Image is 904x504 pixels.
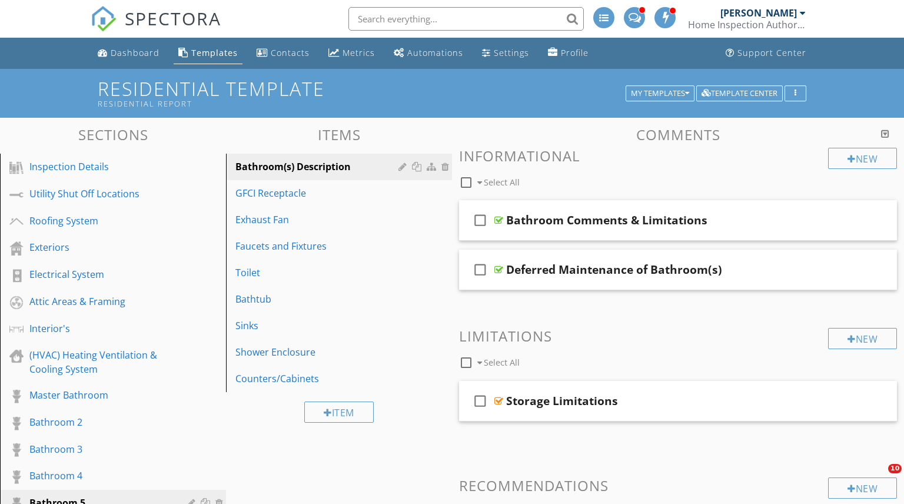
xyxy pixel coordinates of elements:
[125,6,221,31] span: SPECTORA
[631,89,689,98] div: My Templates
[29,214,170,228] div: Roofing System
[29,321,170,336] div: Interior's
[459,148,897,164] h3: Informational
[174,42,242,64] a: Templates
[191,47,238,58] div: Templates
[389,42,468,64] a: Automations (Advanced)
[696,87,783,98] a: Template Center
[506,213,707,227] div: Bathroom Comments & Limitations
[235,213,402,227] div: Exhaust Fan
[471,387,490,415] i: check_box_outline_blank
[484,357,520,368] span: Select All
[459,328,897,344] h3: Limitations
[235,345,402,359] div: Shower Enclosure
[864,464,892,492] iframe: Intercom live chat
[252,42,314,64] a: Contacts
[29,442,170,456] div: Bathroom 3
[702,89,777,98] div: Template Center
[98,78,806,108] h1: Residential Template
[737,47,806,58] div: Support Center
[226,127,452,142] h3: Items
[828,148,897,169] div: New
[484,177,520,188] span: Select All
[29,469,170,483] div: Bathroom 4
[304,402,374,423] div: Item
[29,348,170,376] div: (HVAC) Heating Ventilation & Cooling System
[696,85,783,102] button: Template Center
[471,256,490,284] i: check_box_outline_blank
[348,7,584,31] input: Search everything...
[91,6,117,32] img: The Best Home Inspection Software - Spectora
[29,267,170,281] div: Electrical System
[91,16,221,41] a: SPECTORA
[343,47,375,58] div: Metrics
[828,328,897,349] div: New
[471,206,490,234] i: check_box_outline_blank
[235,160,402,174] div: Bathroom(s) Description
[29,294,170,309] div: Attic Areas & Framing
[459,478,897,493] h3: Recommendations
[721,42,811,64] a: Support Center
[98,99,629,108] div: Residential Report
[626,85,694,102] button: My Templates
[543,42,593,64] a: Company Profile
[29,388,170,402] div: Master Bathroom
[506,263,722,277] div: Deferred Maintenance of Bathroom(s)
[720,7,797,19] div: [PERSON_NAME]
[235,292,402,306] div: Bathtub
[271,47,310,58] div: Contacts
[506,394,618,408] div: Storage Limitations
[828,478,897,499] div: New
[111,47,159,58] div: Dashboard
[235,319,402,333] div: Sinks
[407,47,463,58] div: Automations
[235,266,402,280] div: Toilet
[93,42,164,64] a: Dashboard
[235,239,402,253] div: Faucets and Fixtures
[459,127,897,142] h3: Comments
[494,47,529,58] div: Settings
[29,415,170,429] div: Bathroom 2
[29,160,170,174] div: Inspection Details
[477,42,534,64] a: Settings
[29,240,170,254] div: Exteriors
[29,187,170,201] div: Utility Shut Off Locations
[235,372,402,386] div: Counters/Cabinets
[324,42,380,64] a: Metrics
[235,186,402,200] div: GFCI Receptacle
[688,19,806,31] div: Home Inspection Authority LLC
[888,464,902,473] span: 10
[561,47,589,58] div: Profile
